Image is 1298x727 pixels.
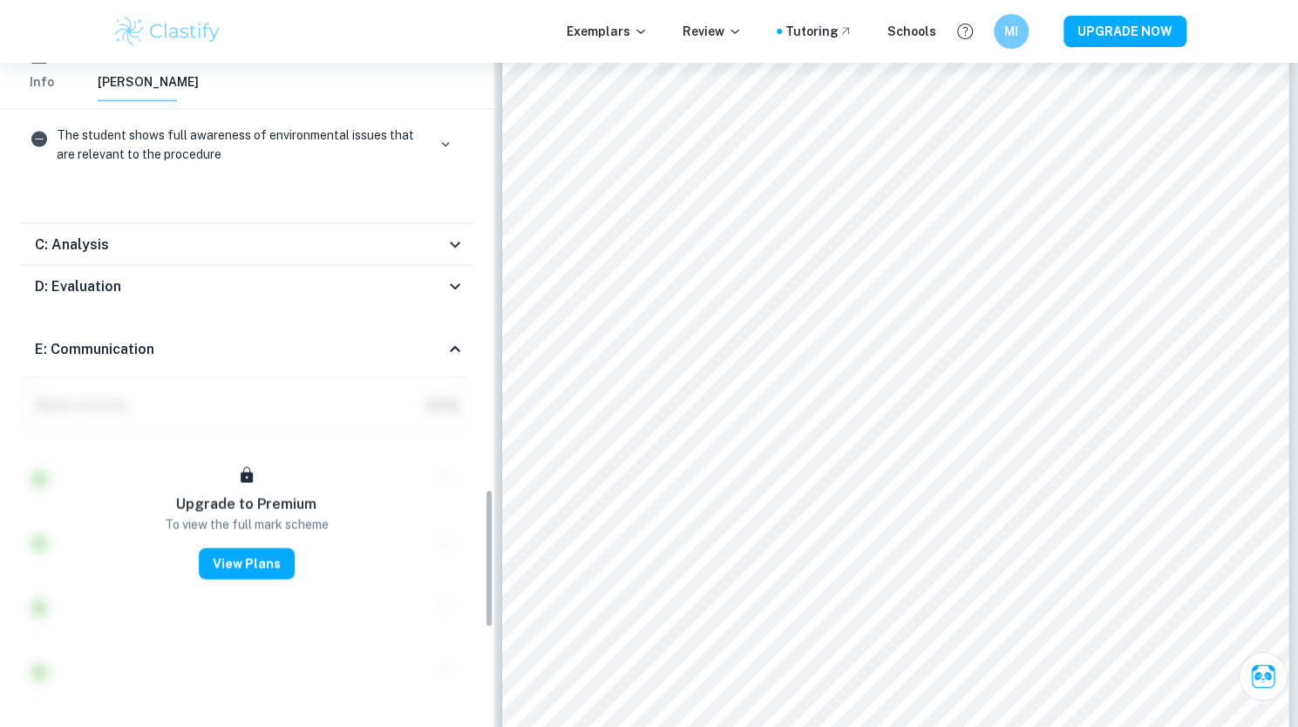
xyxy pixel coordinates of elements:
div: D: Evaluation [21,265,472,307]
div: C: Analysis [21,223,472,265]
button: UPGRADE NOW [1064,16,1186,47]
h6: D: Evaluation [35,275,121,296]
button: MI [994,14,1029,49]
div: E: Communication [21,321,472,377]
button: Ask Clai [1239,652,1288,701]
p: Review [683,22,742,41]
a: Schools [887,22,936,41]
h6: C: Analysis [35,234,109,255]
svg: Not relevant [29,128,50,149]
button: Info [21,63,63,101]
p: Exemplars [567,22,648,41]
p: To view the full mark scheme [165,514,329,533]
img: Clastify logo [112,14,223,49]
a: Tutoring [785,22,853,41]
button: View Plans [199,547,295,579]
h6: MI [1001,22,1021,41]
button: [PERSON_NAME] [98,63,199,101]
h6: E: Communication [35,338,154,359]
p: The student shows full awareness of environmental issues that are relevant to the procedure [57,125,426,163]
button: Help and Feedback [950,17,980,46]
h6: Upgrade to Premium [176,493,316,514]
